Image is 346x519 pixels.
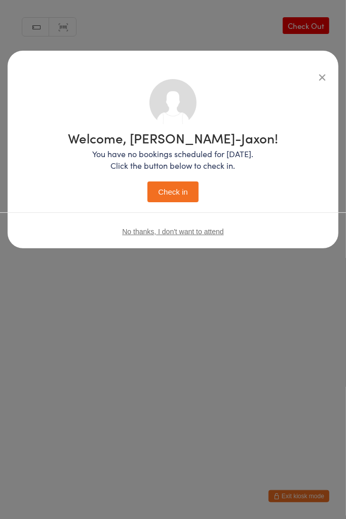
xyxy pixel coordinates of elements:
img: no_photo.png [149,79,197,126]
h1: Welcome, [PERSON_NAME]-Jaxon! [68,131,278,144]
p: You have no bookings scheduled for [DATE]. Click the button below to check in. [68,148,278,171]
button: No thanks, I don't want to attend [122,228,223,236]
button: Check in [147,181,198,202]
